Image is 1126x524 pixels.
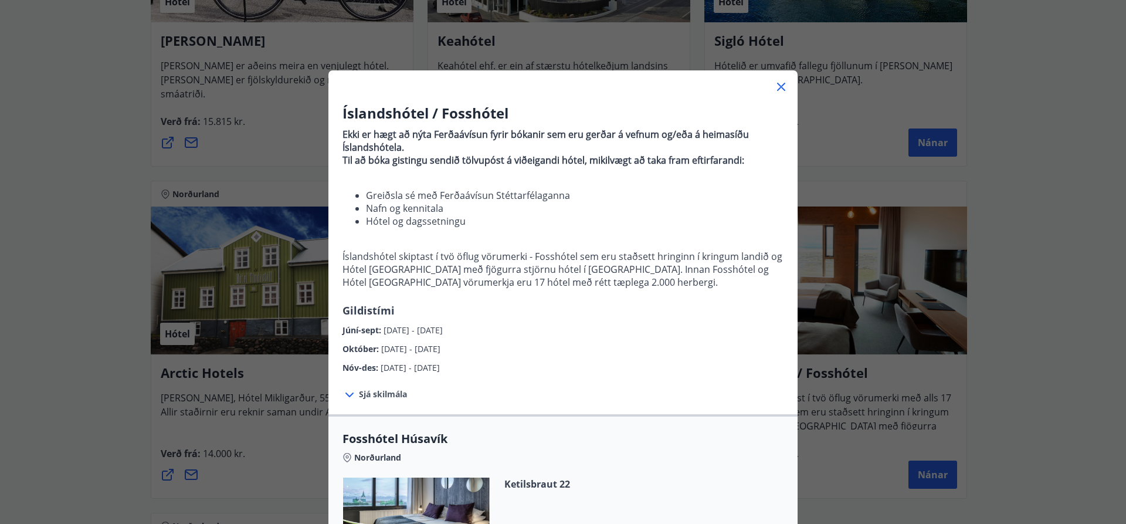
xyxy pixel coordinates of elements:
h3: Íslandshótel / Fosshótel [342,103,784,123]
span: [DATE] - [DATE] [381,362,440,373]
strong: Ekki er hægt að nýta Ferðaávísun fyrir bókanir sem eru gerðar á vefnum og/eða á heimasíðu Íslands... [342,128,749,154]
span: Fosshótel Húsavík [342,431,784,447]
span: Nóv-des : [342,362,381,373]
p: Íslandshótel skiptast í tvö öflug vörumerki - Fosshótel sem eru staðsett hringinn í kringum landi... [342,250,784,289]
strong: Til að bóka gistingu sendið tölvupóst á viðeigandi hótel, mikilvægt að taka fram eftirfarandi: [342,154,744,167]
span: Norðurland [354,452,401,464]
li: Hótel og dagssetningu [366,215,784,228]
li: Nafn og kennitala [366,202,784,215]
span: [DATE] - [DATE] [384,324,443,336]
span: [DATE] - [DATE] [381,343,440,354]
span: Júní-sept : [342,324,384,336]
span: Gildistími [342,303,395,317]
li: Greiðsla sé með Ferðaávísun Stéttarfélaganna [366,189,784,202]
span: Sjá skilmála [359,388,407,400]
span: Ketilsbraut 22 [504,478,642,491]
span: Október : [342,343,381,354]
